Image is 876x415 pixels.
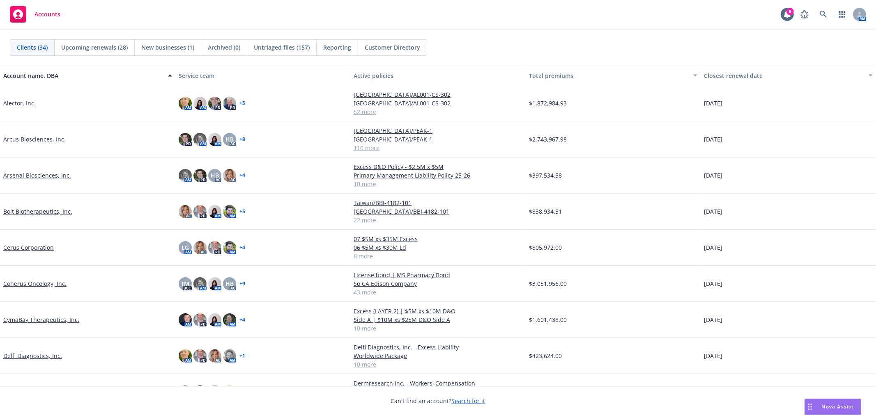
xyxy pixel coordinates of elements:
span: [DATE] [704,135,722,144]
img: photo [223,241,236,254]
span: [DATE] [704,351,722,360]
a: [GEOGRAPHIC_DATA]/AL001-CS-302 [354,90,522,99]
img: photo [208,133,221,146]
img: photo [223,313,236,326]
button: Total premiums [526,66,701,85]
span: TM [181,279,189,288]
button: Closest renewal date [701,66,876,85]
a: Excess D&O Policy - $2.5M x $5M [354,162,522,171]
img: photo [179,349,192,363]
a: [GEOGRAPHIC_DATA]/AL001-CS-302 [354,99,522,107]
div: Account name, DBA [3,71,163,80]
a: + 5 [239,101,245,106]
button: Active policies [350,66,526,85]
a: Bolt Biotherapeutics, Inc. [3,207,72,216]
div: Closest renewal date [704,71,864,80]
span: $1,872,984.93 [529,99,567,107]
a: 52 more [354,107,522,116]
span: [DATE] [704,243,722,252]
span: $423,624.00 [529,351,562,360]
span: [DATE] [704,207,722,216]
a: + 4 [239,173,245,178]
span: $805,972.00 [529,243,562,252]
a: Worldwide Package [354,351,522,360]
a: Delfi Diagnostics, Inc. - Excess Liability [354,343,522,351]
span: [DATE] [704,279,722,288]
span: HB [225,279,234,288]
span: $838,934.51 [529,207,562,216]
span: [DATE] [704,171,722,180]
img: photo [223,385,236,399]
a: [GEOGRAPHIC_DATA]/PEAK-1 [354,126,522,135]
a: Side A | $10M xs $25M D&O Side A [354,315,522,324]
img: photo [193,97,207,110]
div: Service team [179,71,347,80]
a: + 1 [239,353,245,358]
img: photo [208,205,221,218]
img: photo [193,385,207,399]
span: [DATE] [704,99,722,107]
a: + 4 [239,245,245,250]
span: Clients (34) [17,43,48,52]
div: 6 [786,8,794,15]
img: photo [179,133,192,146]
img: photo [193,349,207,363]
img: photo [208,97,221,110]
a: Excess (LAYER 2) | $5M xs $10M D&O [354,307,522,315]
a: Coherus Oncology, Inc. [3,279,67,288]
span: $397,534.58 [529,171,562,180]
a: 10 more [354,360,522,369]
a: + 4 [239,317,245,322]
img: photo [208,241,221,254]
img: photo [193,133,207,146]
a: 06 $5M xs $30M Ld [354,243,522,252]
div: Total premiums [529,71,689,80]
span: $2,743,967.98 [529,135,567,144]
a: Primary Management Liability Policy 25-26 [354,171,522,180]
a: 8 more [354,252,522,260]
a: 43 more [354,288,522,296]
img: photo [208,277,221,290]
span: Reporting [323,43,351,52]
img: photo [223,205,236,218]
img: photo [193,205,207,218]
a: Accounts [7,3,64,26]
img: photo [193,241,207,254]
a: License bond | MS Pharmacy Bond [354,271,522,279]
img: photo [179,97,192,110]
img: photo [193,169,207,182]
span: LG [182,243,189,252]
span: Nova Assist [822,403,854,410]
span: Accounts [34,11,60,18]
a: 22 more [354,216,522,224]
a: Dermresearch Inc. - Workers' Compensation [354,379,522,388]
span: HB [211,171,219,180]
a: [GEOGRAPHIC_DATA]/BBI-4182-101 [354,207,522,216]
img: photo [179,205,192,218]
img: photo [223,349,236,363]
span: $3,051,956.00 [529,279,567,288]
span: Upcoming renewals (28) [61,43,128,52]
img: photo [179,385,192,399]
a: Switch app [834,6,851,23]
a: CymaBay Therapeutics, Inc. [3,315,79,324]
a: Search [815,6,832,23]
img: photo [179,169,192,182]
span: Can't find an account? [391,397,485,405]
img: photo [223,169,236,182]
img: photo [179,313,192,326]
a: 110 more [354,144,522,152]
a: [GEOGRAPHIC_DATA]/PEAK-1 [354,135,522,144]
a: Report a Bug [796,6,813,23]
a: Taiwan/BBI-4182-101 [354,198,522,207]
span: [DATE] [704,315,722,324]
img: photo [208,349,221,363]
span: New businesses (1) [141,43,194,52]
a: + 9 [239,281,245,286]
